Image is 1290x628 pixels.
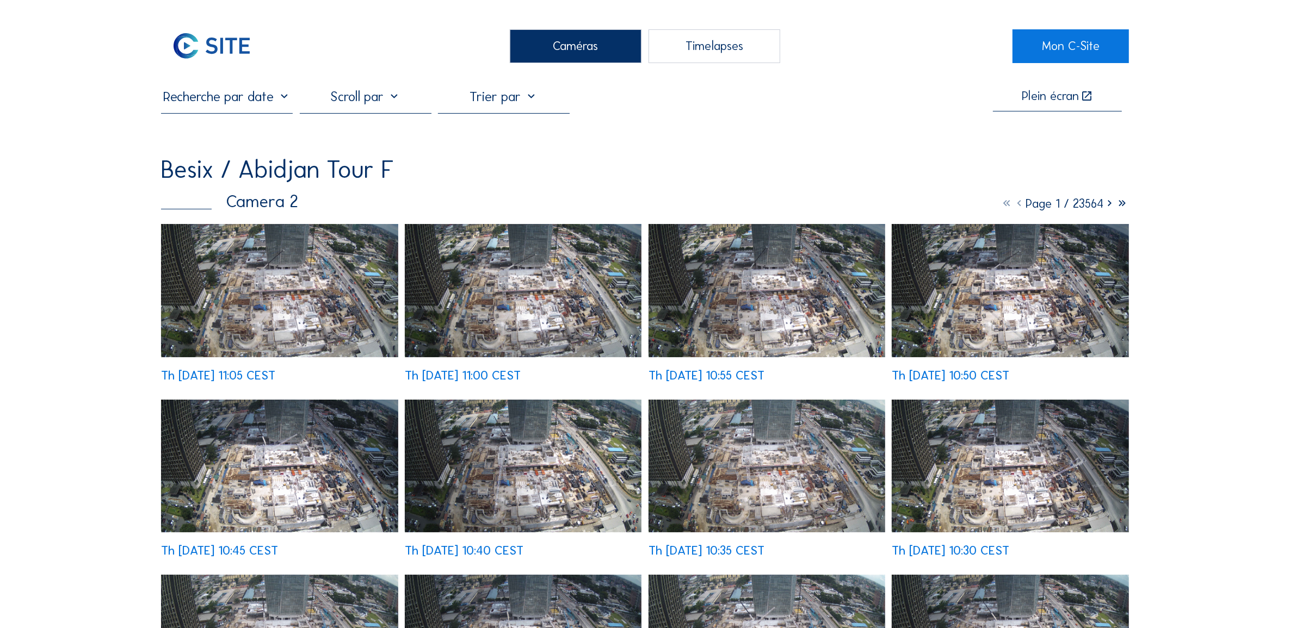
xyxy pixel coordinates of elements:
div: Th [DATE] 10:35 CEST [649,545,764,557]
img: image_53557826 [161,224,398,357]
a: C-SITE Logo [161,29,277,63]
div: Th [DATE] 10:40 CEST [405,545,523,557]
img: image_53557361 [892,224,1128,357]
a: Mon C-Site [1013,29,1128,63]
img: image_53556929 [892,400,1128,533]
div: Th [DATE] 10:30 CEST [892,545,1009,557]
img: image_53557188 [405,400,641,533]
input: Recherche par date 󰅀 [161,88,293,105]
div: Th [DATE] 10:55 CEST [649,370,764,382]
div: Th [DATE] 11:05 CEST [161,370,275,382]
div: Plein écran [1022,90,1079,103]
img: image_53557064 [649,400,885,533]
div: Caméras [510,29,641,63]
img: image_53557272 [161,400,398,533]
div: Th [DATE] 11:00 CEST [405,370,521,382]
div: Th [DATE] 10:45 CEST [161,545,278,557]
div: Th [DATE] 10:50 CEST [892,370,1009,382]
div: Besix / Abidjan Tour F [161,157,394,182]
img: image_53557698 [405,224,641,357]
span: Page 1 / 23564 [1026,196,1104,211]
img: C-SITE Logo [161,29,262,63]
div: Timelapses [649,29,780,63]
div: Camera 2 [161,193,298,210]
img: image_53557614 [649,224,885,357]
